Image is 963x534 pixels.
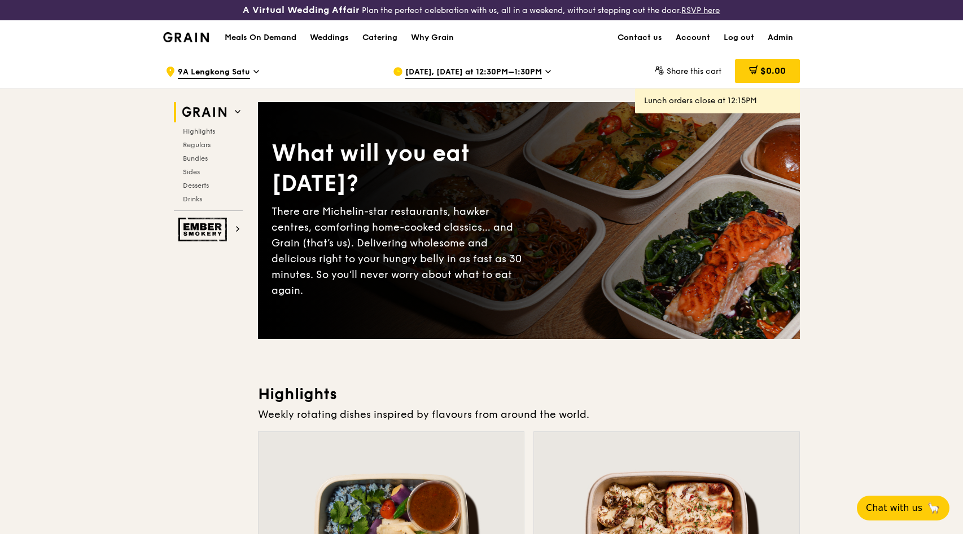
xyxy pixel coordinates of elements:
[163,20,209,54] a: GrainGrain
[225,32,296,43] h1: Meals On Demand
[272,204,529,298] div: There are Michelin-star restaurants, hawker centres, comforting home-cooked classics… and Grain (...
[258,407,800,422] div: Weekly rotating dishes inspired by flavours from around the world.
[243,5,360,16] h3: A Virtual Wedding Affair
[404,21,461,55] a: Why Grain
[356,21,404,55] a: Catering
[669,21,717,55] a: Account
[163,32,209,42] img: Grain
[761,21,800,55] a: Admin
[258,384,800,404] h3: Highlights
[178,218,230,241] img: Ember Smokery web logo
[681,6,720,15] a: RSVP here
[303,21,356,55] a: Weddings
[866,501,922,515] span: Chat with us
[178,67,250,79] span: 9A Lengkong Satu
[183,141,211,149] span: Regulars
[927,501,940,515] span: 🦙
[362,21,397,55] div: Catering
[183,127,215,135] span: Highlights
[183,168,200,176] span: Sides
[717,21,761,55] a: Log out
[272,138,529,199] div: What will you eat [DATE]?
[611,21,669,55] a: Contact us
[405,67,542,79] span: [DATE], [DATE] at 12:30PM–1:30PM
[644,95,791,107] div: Lunch orders close at 12:15PM
[178,102,230,122] img: Grain web logo
[760,65,786,76] span: $0.00
[183,155,208,162] span: Bundles
[667,67,721,76] span: Share this cart
[310,21,349,55] div: Weddings
[183,182,209,189] span: Desserts
[411,21,454,55] div: Why Grain
[183,195,202,203] span: Drinks
[857,496,949,520] button: Chat with us🦙
[160,5,802,16] div: Plan the perfect celebration with us, all in a weekend, without stepping out the door.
